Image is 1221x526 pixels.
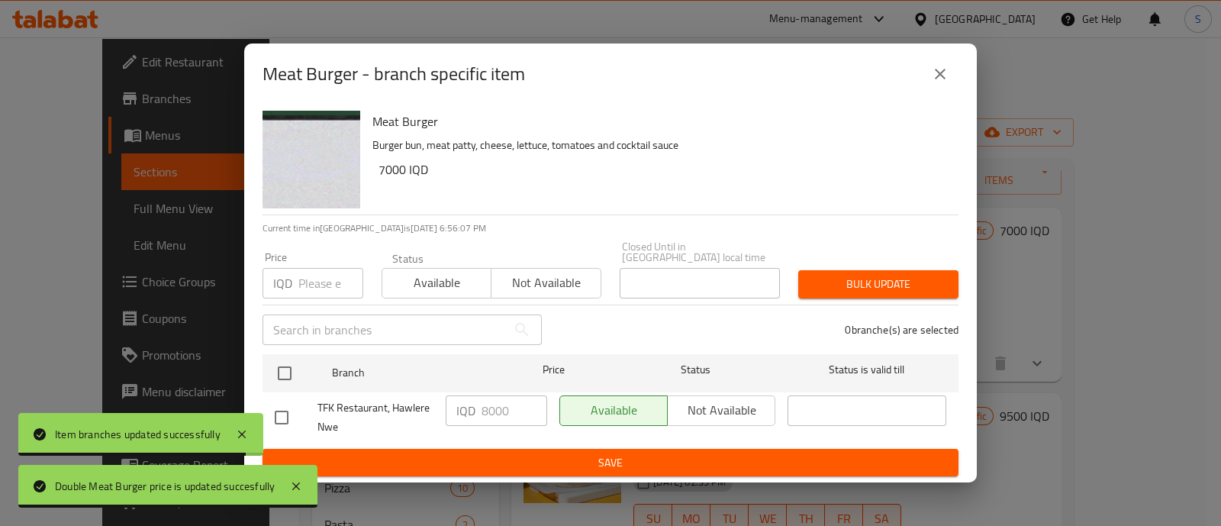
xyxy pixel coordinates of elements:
[482,395,547,426] input: Please enter price
[263,221,958,235] p: Current time in [GEOGRAPHIC_DATA] is [DATE] 6:56:07 PM
[298,268,363,298] input: Please enter price
[503,360,604,379] span: Price
[317,399,433,437] span: TFK Restaurant, Hawlere Nwe
[379,159,946,180] h6: 7000 IQD
[263,111,360,208] img: Meat Burger
[275,453,946,473] span: Save
[55,426,221,443] div: Item branches updated successfully
[263,315,507,345] input: Search in branches
[845,322,958,337] p: 0 branche(s) are selected
[372,136,946,155] p: Burger bun, meat patty, cheese, lettuce, tomatoes and cocktail sauce
[263,449,958,477] button: Save
[263,62,525,86] h2: Meat Burger - branch specific item
[491,268,601,298] button: Not available
[498,272,594,294] span: Not available
[456,402,475,420] p: IQD
[388,272,485,294] span: Available
[617,360,775,379] span: Status
[788,360,946,379] span: Status is valid till
[922,56,958,92] button: close
[810,275,946,294] span: Bulk update
[798,270,958,298] button: Bulk update
[332,363,491,382] span: Branch
[372,111,946,132] h6: Meat Burger
[273,274,292,292] p: IQD
[382,268,491,298] button: Available
[55,478,275,495] div: Double Meat Burger price is updated succesfully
